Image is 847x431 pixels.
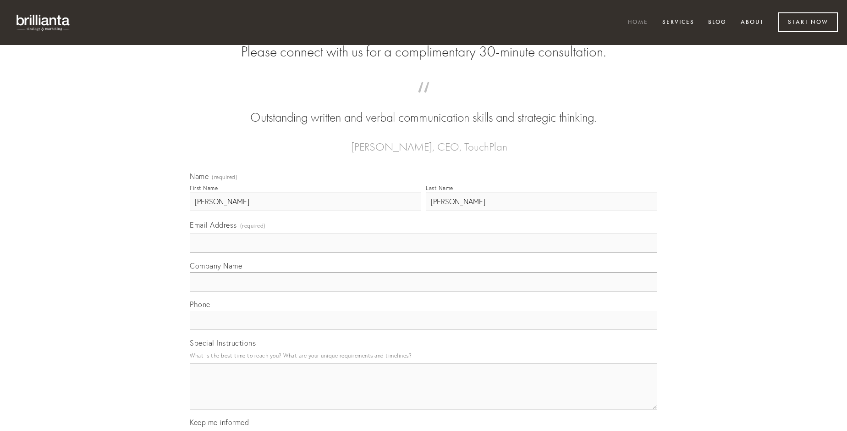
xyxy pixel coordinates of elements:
[204,127,643,156] figcaption: — [PERSON_NAME], CEO, TouchPlan
[622,15,654,30] a: Home
[190,220,237,229] span: Email Address
[212,174,237,180] span: (required)
[702,15,732,30] a: Blog
[190,43,657,61] h2: Please connect with us for a complimentary 30-minute consultation.
[204,91,643,109] span: “
[778,12,838,32] a: Start Now
[426,185,453,191] div: Last Name
[190,300,210,309] span: Phone
[240,219,266,232] span: (required)
[190,172,209,181] span: Name
[190,349,657,362] p: What is the best time to reach you? What are your unique requirements and timelines?
[190,185,218,191] div: First Name
[735,15,770,30] a: About
[204,91,643,127] blockquote: Outstanding written and verbal communication skills and strategic thinking.
[656,15,700,30] a: Services
[190,338,256,347] span: Special Instructions
[190,261,242,270] span: Company Name
[9,9,78,36] img: brillianta - research, strategy, marketing
[190,418,249,427] span: Keep me informed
